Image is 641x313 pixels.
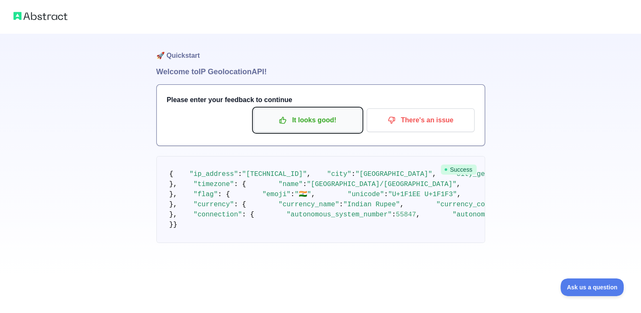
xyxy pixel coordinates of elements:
span: "unicode" [348,191,384,198]
span: "emoji" [262,191,290,198]
span: : { [218,191,230,198]
span: : [238,170,242,178]
span: , [457,191,461,198]
span: "[GEOGRAPHIC_DATA]" [355,170,432,178]
span: : [392,211,396,219]
span: "[TECHNICAL_ID]" [242,170,307,178]
span: "autonomous_system_number" [287,211,392,219]
span: "🇮🇳" [295,191,311,198]
span: , [416,211,420,219]
span: : [303,181,307,188]
h3: Please enter your feedback to continue [167,95,475,105]
span: : { [234,201,246,208]
span: "U+1F1EE U+1F1F3" [388,191,457,198]
h1: Welcome to IP Geolocation API! [156,66,485,78]
span: "city" [327,170,351,178]
span: : { [242,211,254,219]
img: Abstract logo [13,10,67,22]
span: : [384,191,388,198]
iframe: Toggle Customer Support [561,278,624,296]
button: There's an issue [367,108,475,132]
span: Success [441,165,477,175]
span: { [169,170,174,178]
span: : [351,170,356,178]
span: : [339,201,343,208]
p: It looks good! [260,113,355,127]
span: "currency_name" [279,201,339,208]
span: , [307,170,311,178]
span: "timezone" [193,181,234,188]
span: , [432,170,437,178]
span: 55847 [396,211,416,219]
span: , [311,191,315,198]
span: "name" [279,181,303,188]
span: "currency_code" [436,201,497,208]
h1: 🚀 Quickstart [156,34,485,66]
span: , [400,201,404,208]
span: "currency" [193,201,234,208]
span: : [291,191,295,198]
span: "connection" [193,211,242,219]
p: There's an issue [373,113,468,127]
span: "flag" [193,191,218,198]
span: : { [234,181,246,188]
span: "[GEOGRAPHIC_DATA]/[GEOGRAPHIC_DATA]" [307,181,456,188]
span: "ip_address" [190,170,238,178]
button: It looks good! [254,108,362,132]
span: , [456,181,461,188]
span: "Indian Rupee" [343,201,400,208]
span: "autonomous_system_organization" [453,211,582,219]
